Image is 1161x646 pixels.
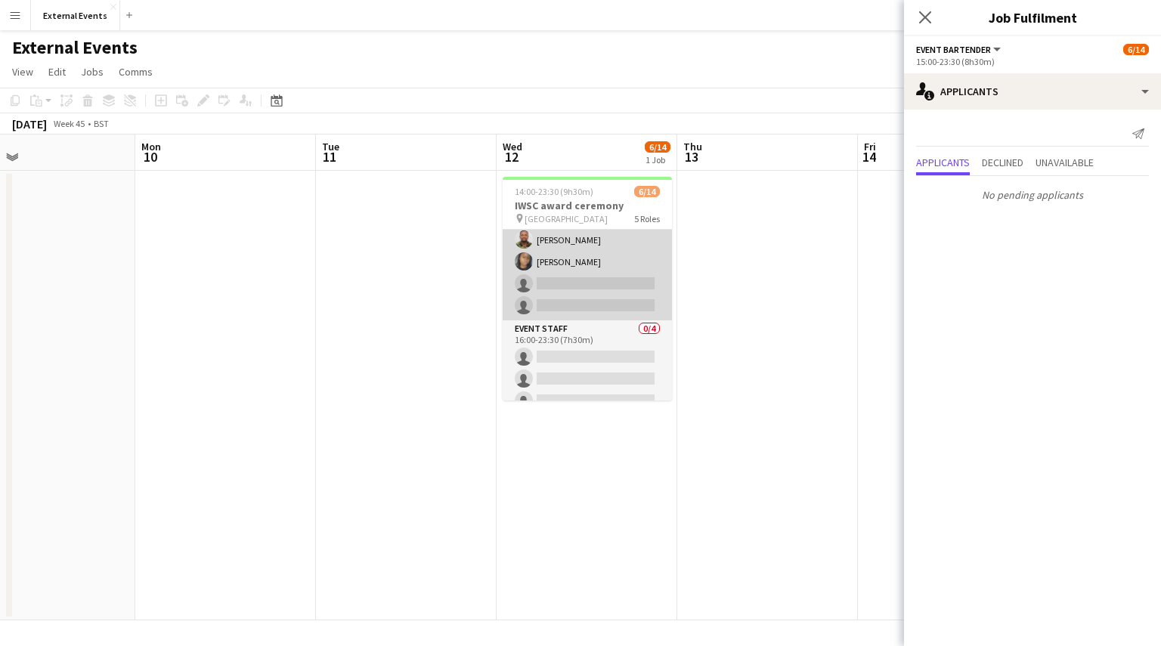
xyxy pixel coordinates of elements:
app-card-role: Event staff0/416:00-23:30 (7h30m) [503,320,672,437]
span: 12 [500,148,522,165]
div: 1 Job [646,154,670,165]
span: 11 [320,148,339,165]
span: Week 45 [50,118,88,129]
span: 6/14 [634,186,660,197]
span: Wed [503,140,522,153]
span: Unavailable [1036,157,1094,168]
span: Comms [119,65,153,79]
button: External Events [31,1,120,30]
span: Applicants [916,157,970,168]
a: Comms [113,62,159,82]
p: No pending applicants [904,182,1161,208]
span: Declined [982,157,1023,168]
span: Fri [864,140,876,153]
span: 5 Roles [634,213,660,224]
h3: Job Fulfilment [904,8,1161,27]
h3: IWSC award ceremony [503,199,672,212]
a: View [6,62,39,82]
span: 6/14 [645,141,670,153]
span: [GEOGRAPHIC_DATA] [525,213,608,224]
div: BST [94,118,109,129]
a: Jobs [75,62,110,82]
span: 14:00-23:30 (9h30m) [515,186,593,197]
app-job-card: 14:00-23:30 (9h30m)6/14IWSC award ceremony [GEOGRAPHIC_DATA]5 RolesEvent staff2A3/515:00-23:30 (8... [503,177,672,400]
h1: External Events [12,36,138,59]
span: Thu [683,140,702,153]
span: Edit [48,65,66,79]
div: [DATE] [12,116,47,131]
span: Mon [141,140,161,153]
span: 14 [862,148,876,165]
a: Edit [42,62,72,82]
div: Applicants [904,73,1161,110]
span: View [12,65,33,79]
span: Event bartender [916,44,991,55]
span: 10 [139,148,161,165]
span: 13 [681,148,702,165]
span: Jobs [81,65,104,79]
button: Event bartender [916,44,1003,55]
span: 6/14 [1123,44,1149,55]
span: Tue [322,140,339,153]
app-card-role: Event staff2A3/515:00-23:30 (8h30m)[PERSON_NAME] de [PERSON_NAME][PERSON_NAME][PERSON_NAME] [503,177,672,320]
div: 15:00-23:30 (8h30m) [916,56,1149,67]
